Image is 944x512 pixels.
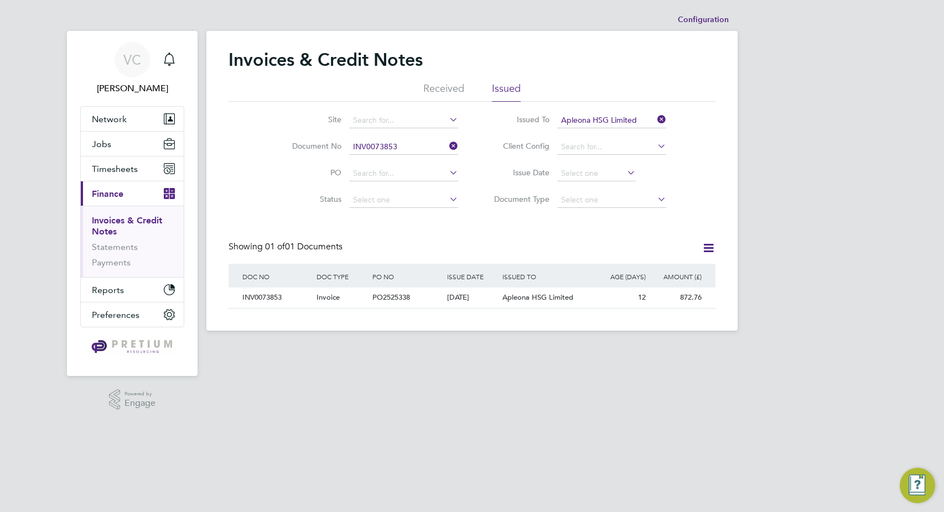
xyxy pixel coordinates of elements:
span: 01 of [265,241,285,252]
div: AGE (DAYS) [593,264,649,289]
input: Select one [557,192,666,208]
div: INV0073853 [240,288,314,308]
span: PO2525338 [372,292,410,302]
div: Showing [229,241,345,253]
input: Select one [349,192,458,208]
label: Client Config [486,141,549,151]
div: Finance [81,206,184,277]
div: PO NO [370,264,444,289]
span: 01 Documents [265,241,343,252]
button: Engage Resource Center [900,468,935,503]
div: [DATE] [444,288,500,308]
img: pretium-logo-retina.png [89,338,175,356]
button: Timesheets [81,156,184,181]
span: Invoice [317,292,340,302]
span: Apleona HSG Limited [502,292,573,302]
div: ISSUE DATE [444,264,500,289]
input: Search for... [349,113,458,128]
li: Issued [492,82,521,102]
input: Search for... [557,139,666,155]
button: Jobs [81,132,184,156]
a: Powered byEngage [109,389,156,410]
span: Powered by [125,389,155,399]
span: Network [92,114,127,124]
div: DOC NO [240,264,314,289]
input: Search for... [349,166,458,181]
button: Finance [81,181,184,206]
label: Issued To [486,114,549,124]
span: Preferences [92,310,139,320]
label: Document No [278,141,341,151]
span: Jobs [92,139,111,149]
button: Preferences [81,302,184,327]
div: 872.76 [649,288,704,308]
label: PO [278,168,341,177]
span: VC [123,53,141,67]
nav: Main navigation [67,31,198,376]
li: Configuration [678,9,729,31]
h2: Invoices & Credit Notes [229,49,423,71]
input: Select one [557,166,636,181]
div: DOC TYPE [314,264,370,289]
span: Engage [125,399,155,408]
label: Document Type [486,194,549,204]
button: Network [81,107,184,131]
div: AMOUNT (£) [649,264,704,289]
input: Search for... [557,113,666,128]
a: VC[PERSON_NAME] [80,42,184,95]
span: 12 [638,292,646,302]
a: Statements [92,242,138,252]
a: Go to home page [80,338,184,356]
label: Site [278,114,341,124]
label: Issue Date [486,168,549,177]
span: Valentina Cerulli [80,82,184,95]
span: Timesheets [92,164,138,174]
button: Reports [81,278,184,302]
label: Status [278,194,341,204]
span: Finance [92,189,123,199]
span: Reports [92,285,124,295]
input: Search for... [349,139,458,155]
a: Payments [92,257,131,268]
li: Received [423,82,464,102]
a: Invoices & Credit Notes [92,215,162,237]
div: ISSUED TO [500,264,593,289]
